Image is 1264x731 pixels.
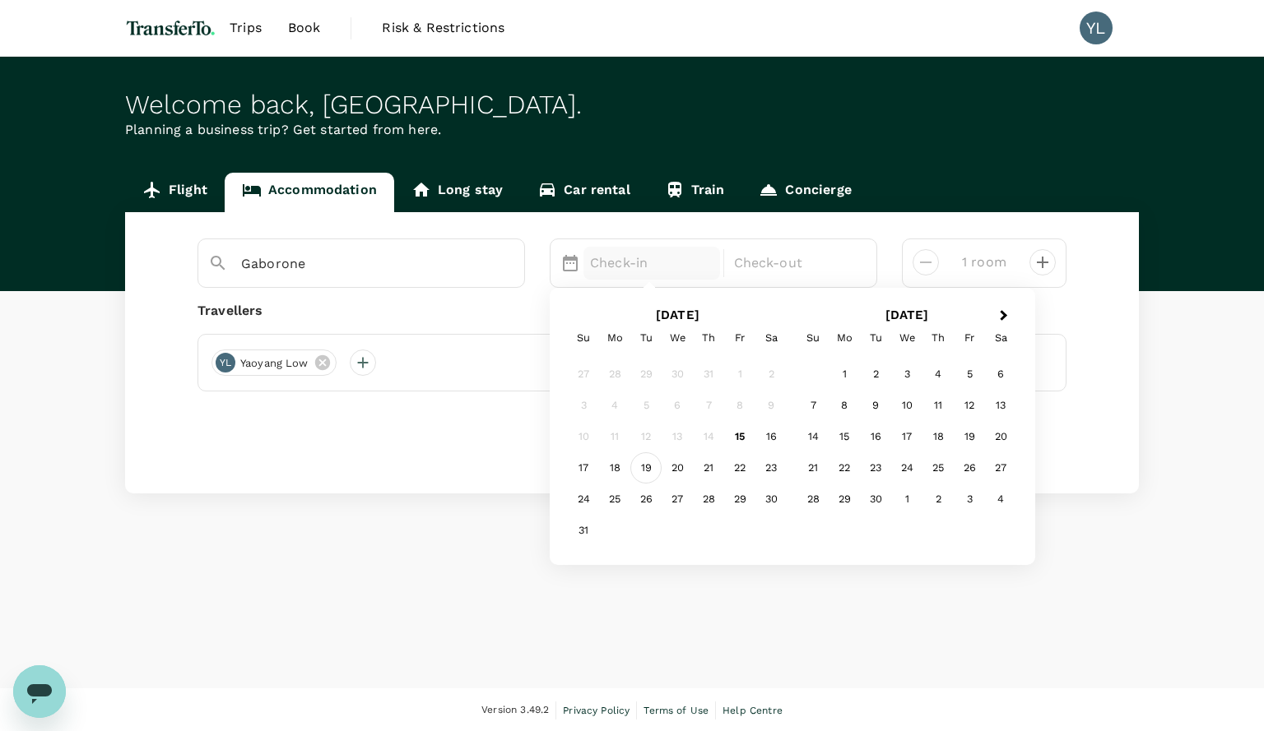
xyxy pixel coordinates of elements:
div: Choose Thursday, August 28th, 2025 [693,484,724,516]
div: Not available Thursday, July 31st, 2025 [693,359,724,391]
button: decrease [1029,249,1056,275]
div: Choose Sunday, August 17th, 2025 [568,453,599,484]
div: Welcome back , [GEOGRAPHIC_DATA] . [125,90,1139,120]
div: Monday [599,322,630,354]
div: Wednesday [662,322,693,354]
div: Friday [954,322,985,354]
div: Choose Sunday, September 21st, 2025 [797,453,829,484]
a: Long stay [394,173,520,212]
div: Not available Sunday, August 3rd, 2025 [568,391,599,422]
div: Not available Friday, August 8th, 2025 [724,391,755,422]
div: Choose Thursday, September 4th, 2025 [922,359,954,391]
div: Sunday [568,322,599,354]
div: Not available Thursday, August 14th, 2025 [693,422,724,453]
div: Sunday [797,322,829,354]
a: Terms of Use [644,701,709,719]
a: Accommodation [225,173,394,212]
div: Choose Wednesday, August 20th, 2025 [662,453,693,484]
div: Not available Saturday, August 9th, 2025 [755,391,787,422]
span: Terms of Use [644,705,709,716]
div: Thursday [922,322,954,354]
div: Choose Wednesday, September 10th, 2025 [891,391,922,422]
div: Choose Tuesday, September 9th, 2025 [860,391,891,422]
div: Choose Monday, September 1st, 2025 [829,359,860,391]
p: Check-in [590,253,713,273]
div: Choose Tuesday, August 19th, 2025 [630,453,662,484]
div: Choose Thursday, September 25th, 2025 [922,453,954,484]
div: Choose Tuesday, August 26th, 2025 [630,484,662,516]
img: TransferTo Investments Pte Ltd [125,10,216,46]
div: Choose Thursday, August 21st, 2025 [693,453,724,484]
span: Help Centre [723,705,783,716]
div: Wednesday [891,322,922,354]
div: Choose Saturday, August 23rd, 2025 [755,453,787,484]
div: Saturday [755,322,787,354]
div: Choose Saturday, August 30th, 2025 [755,484,787,516]
div: Choose Monday, September 22nd, 2025 [829,453,860,484]
div: Choose Tuesday, September 30th, 2025 [860,484,891,516]
span: Version 3.49.2 [481,702,549,719]
div: Not available Monday, August 4th, 2025 [599,391,630,422]
div: Thursday [693,322,724,354]
div: YLYaoyang Low [211,349,337,376]
p: Check-out [734,253,857,273]
a: Privacy Policy [563,701,630,719]
div: Travellers [197,301,1066,321]
div: Choose Monday, September 15th, 2025 [829,422,860,453]
div: Choose Friday, August 29th, 2025 [724,484,755,516]
div: Choose Thursday, October 2nd, 2025 [922,484,954,516]
div: Not available Tuesday, August 5th, 2025 [630,391,662,422]
div: Friday [724,322,755,354]
div: Choose Saturday, September 6th, 2025 [985,359,1016,391]
a: Help Centre [723,701,783,719]
div: Monday [829,322,860,354]
div: Choose Monday, September 29th, 2025 [829,484,860,516]
input: Search cities, hotels, work locations [241,251,468,276]
span: Privacy Policy [563,705,630,716]
div: YL [216,353,235,372]
button: Open [513,262,516,266]
div: Choose Wednesday, October 1st, 2025 [891,484,922,516]
div: Not available Wednesday, July 30th, 2025 [662,359,693,391]
div: Not available Tuesday, August 12th, 2025 [630,422,662,453]
div: Not available Sunday, August 10th, 2025 [568,422,599,453]
div: Tuesday [860,322,891,354]
div: Choose Friday, September 19th, 2025 [954,422,985,453]
p: Planning a business trip? Get started from here. [125,120,1139,140]
div: Choose Wednesday, September 17th, 2025 [891,422,922,453]
div: Tuesday [630,322,662,354]
div: Choose Sunday, September 28th, 2025 [797,484,829,516]
div: Choose Thursday, September 18th, 2025 [922,422,954,453]
div: Month September, 2025 [797,359,1016,516]
div: Not available Saturday, August 2nd, 2025 [755,359,787,391]
div: Choose Friday, October 3rd, 2025 [954,484,985,516]
div: Choose Friday, August 22nd, 2025 [724,453,755,484]
div: Choose Monday, August 18th, 2025 [599,453,630,484]
div: Not available Thursday, August 7th, 2025 [693,391,724,422]
div: Choose Sunday, September 14th, 2025 [797,422,829,453]
div: Not available Monday, August 11th, 2025 [599,422,630,453]
span: Risk & Restrictions [382,18,504,38]
div: Saturday [985,322,1016,354]
a: Car rental [520,173,648,212]
div: Choose Friday, September 26th, 2025 [954,453,985,484]
div: Choose Friday, September 5th, 2025 [954,359,985,391]
div: Choose Monday, August 25th, 2025 [599,484,630,516]
input: Add rooms [952,249,1016,275]
button: Next Month [992,303,1019,330]
div: Not available Tuesday, July 29th, 2025 [630,359,662,391]
h2: [DATE] [792,308,1022,322]
div: Choose Tuesday, September 2nd, 2025 [860,359,891,391]
div: Choose Wednesday, August 27th, 2025 [662,484,693,516]
div: Not available Friday, August 1st, 2025 [724,359,755,391]
div: Choose Wednesday, September 3rd, 2025 [891,359,922,391]
div: Choose Saturday, October 4th, 2025 [985,484,1016,516]
span: Yaoyang Low [230,355,318,372]
div: Choose Saturday, September 27th, 2025 [985,453,1016,484]
div: Choose Sunday, September 7th, 2025 [797,391,829,422]
div: Choose Thursday, September 11th, 2025 [922,391,954,422]
div: Month August, 2025 [568,359,787,547]
div: Not available Wednesday, August 6th, 2025 [662,391,693,422]
div: Choose Monday, September 8th, 2025 [829,391,860,422]
div: Choose Saturday, August 16th, 2025 [755,422,787,453]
